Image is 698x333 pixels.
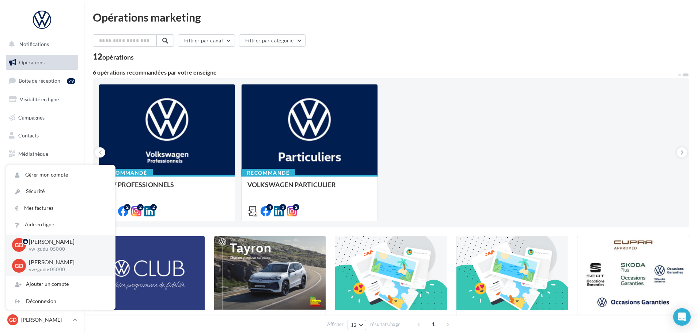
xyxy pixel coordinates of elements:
a: Calendrier [4,164,80,180]
a: Sécurité [6,183,115,200]
a: PLV et print personnalisable [4,182,80,204]
a: Aide en ligne [6,216,115,233]
span: Notifications [19,41,49,47]
a: Médiathèque [4,146,80,162]
div: 79 [67,78,75,84]
span: Opérations [19,59,45,65]
span: Médiathèque [18,151,48,157]
span: résultats/page [370,321,401,328]
p: [PERSON_NAME] [21,316,70,323]
div: 4 [266,204,273,211]
div: Recommandé [99,169,153,177]
button: 12 [348,320,366,330]
div: 2 [137,204,144,211]
button: Notifications [4,37,77,52]
div: Opérations marketing [93,12,689,23]
a: Boîte de réception79 [4,73,80,88]
a: Visibilité en ligne [4,92,80,107]
div: 2 [150,204,157,211]
div: 6 opérations recommandées par votre enseigne [93,69,678,75]
a: Campagnes [4,110,80,125]
a: Campagnes DataOnDemand [4,207,80,228]
span: Campagnes [18,114,45,120]
div: 3 [280,204,286,211]
div: opérations [102,54,134,60]
span: GD [15,261,23,270]
p: [PERSON_NAME] [29,258,103,266]
a: Gérer mon compte [6,167,115,183]
button: Filtrer par canal [178,34,235,47]
p: [PERSON_NAME] [29,238,103,246]
span: 1 [428,318,439,330]
div: Open Intercom Messenger [673,308,691,326]
span: 12 [351,322,357,328]
button: Filtrer par catégorie [239,34,306,47]
span: Contacts [18,132,39,139]
div: Recommandé [241,169,295,177]
span: GD [15,241,23,249]
div: VOLKSWAGEN PARTICULIER [247,181,372,196]
a: Contacts [4,128,80,143]
a: Mes factures [6,200,115,216]
div: 2 [293,204,299,211]
div: Ajouter un compte [6,276,115,292]
div: 12 [93,53,134,61]
div: Déconnexion [6,293,115,310]
a: GD [PERSON_NAME] [6,313,78,327]
a: Opérations [4,55,80,70]
span: Afficher [327,321,344,328]
span: GD [9,316,16,323]
p: vw-gudu-05000 [29,246,103,253]
div: VW PROFESSIONNELS [105,181,229,196]
p: vw-gudu-05000 [29,266,103,273]
span: Visibilité en ligne [20,96,59,102]
span: Boîte de réception [19,77,60,84]
div: 2 [124,204,130,211]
